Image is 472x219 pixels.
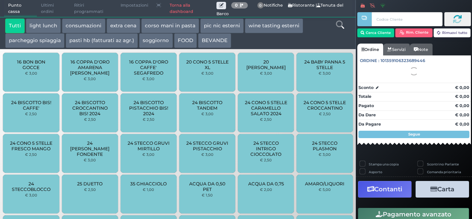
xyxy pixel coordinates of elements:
[165,0,216,17] a: Torna alla dashboard
[260,71,272,75] small: € 3,00
[142,152,155,157] small: € 3,00
[25,112,37,116] small: € 2,50
[427,162,459,167] label: Scontrino Parlante
[244,140,288,157] span: 24 STECCO INTRIGO CIOCCOLATO
[381,58,425,64] span: 101359106323689446
[408,132,420,137] strong: Segue
[84,117,96,122] small: € 2,50
[185,181,229,192] span: ACQUA DA 0,50 PET
[244,59,288,70] span: 20 [PERSON_NAME]
[5,33,65,48] button: parcheggio spiaggia
[9,100,53,111] span: 24 BISCOTTO BIS! CAFFE'
[185,59,229,70] span: 20 CONO 5 STELLE XL
[25,71,37,75] small: € 3,00
[202,193,213,197] small: € 1,50
[4,0,37,17] span: Punto cassa
[455,112,469,117] strong: € 0,00
[358,85,374,91] strong: Sconto
[260,117,272,122] small: € 2,50
[395,28,433,37] button: Rim. Cliente
[25,152,37,157] small: € 2,50
[358,94,371,99] strong: Totale
[70,0,117,17] span: Ritiri programmati
[127,140,171,151] span: 24 STECCO GRUVI MIRTILLO
[434,28,471,37] button: Rimuovi tutto
[260,187,272,192] small: € 2,00
[319,112,331,116] small: € 2,50
[185,100,229,111] span: 24 BISCOTTO TANDEM
[245,18,303,33] button: wine tasting esterni
[142,76,155,81] small: € 3,00
[383,44,410,55] a: Servizi
[455,103,469,108] strong: € 0,00
[185,140,229,151] span: 24 STECCO GRUVI PISTACCHIO
[248,181,284,187] span: ACQUA DA 0,75
[198,33,231,48] button: BEVANDE
[26,18,61,33] button: light lunch
[235,3,238,8] b: 0
[369,162,399,167] label: Stampa una copia
[84,187,96,192] small: € 2,50
[130,181,167,187] span: 35 GHIACCIOLO
[319,152,331,157] small: € 3,00
[139,33,173,48] button: soggiorno
[84,158,96,162] small: € 3,00
[357,28,395,37] button: Cerca Cliente
[5,18,25,33] button: Tutti
[455,122,469,127] strong: € 0,00
[358,112,376,117] strong: Da Dare
[37,0,70,17] span: Ultimi ordini
[455,94,469,99] strong: € 0,00
[201,71,214,75] small: € 3,00
[244,100,288,116] span: 24 CONO 5 STELLE CARAMELLO SALATO 2024
[9,59,53,70] span: 16 BON BON GOCCE
[360,58,379,64] span: Ordine :
[358,122,381,127] strong: Da Pagare
[141,18,199,33] button: corso mani in pasta
[68,100,112,116] span: 24 BISCOTTO CROCCANTINO BIS! 2024
[358,181,412,198] button: Contanti
[9,140,53,151] span: 24 CONO 5 STELLE FRESCO MANGO
[127,59,171,76] span: 16 COPPA D'ORO CAFFE' SEGAFREDO
[319,187,331,192] small: € 5,00
[372,12,442,26] input: Codice Cliente
[84,76,96,81] small: € 3,00
[200,18,244,33] button: pic nic esterni
[257,2,264,9] span: 0
[305,181,344,187] span: AMARO/LIQUORI
[127,100,171,116] span: 24 BISCOTTO PISTACCHIO BIS! 2024
[143,187,154,192] small: € 1,00
[68,140,112,157] span: 24 [PERSON_NAME] FONDENTE
[117,0,152,11] span: Impostazioni
[303,140,347,151] span: 24 STECCO PLASMON
[303,59,347,70] span: 24 BABY PANNA 5 STELLE
[303,100,347,111] span: 24 CONO 5 STELLE CROCCANTINO
[143,117,155,122] small: € 2,50
[25,193,37,197] small: € 3,00
[68,59,112,76] span: 16 COPPA D'ORO AMARENA [PERSON_NAME]
[357,44,383,55] a: Ordine
[410,44,432,55] a: Note
[9,181,53,192] span: 24 STECCOBLOCCO
[66,33,138,48] button: pasti hb (fatturati az agr.)
[62,18,105,33] button: consumazioni
[358,103,374,108] strong: Pagato
[201,112,214,116] small: € 3,00
[319,71,331,75] small: € 3,00
[427,170,461,174] label: Comanda prioritaria
[260,158,272,162] small: € 2,50
[174,33,197,48] button: FOOD
[77,181,103,187] span: 25 DUETTO
[201,152,214,157] small: € 3,00
[455,85,469,90] strong: € 0,00
[416,181,469,198] button: Carta
[107,18,140,33] button: extra cena
[369,170,382,174] label: Asporto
